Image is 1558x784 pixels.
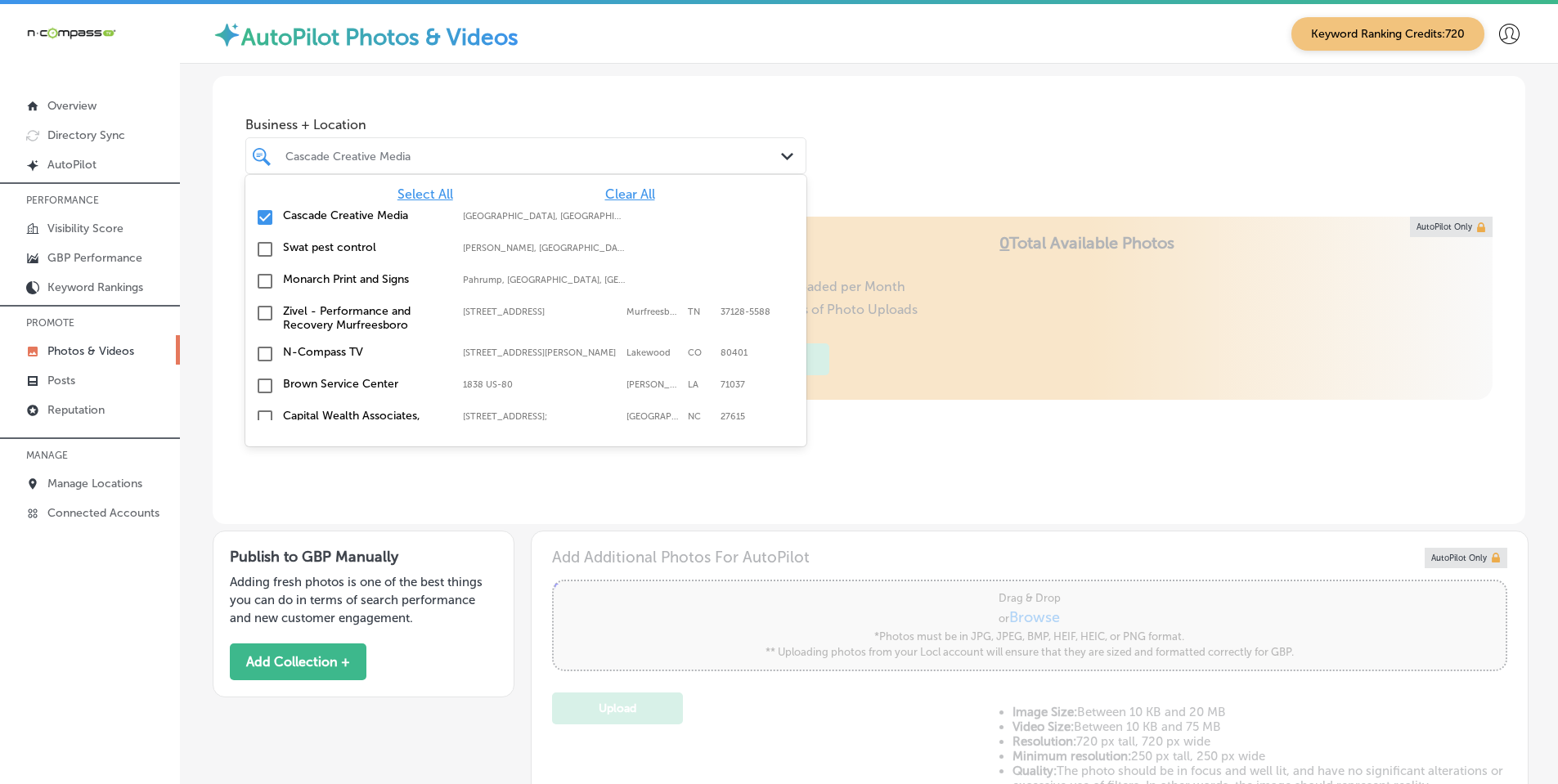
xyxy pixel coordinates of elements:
span: Select All [397,186,453,202]
label: 37128-5588 [721,307,770,317]
button: Add Collection + [230,643,366,680]
img: 660ab0bf-5cc7-4cb8-ba1c-48b5ae0f18e60NCTV_CLogo_TV_Black_-500x88.png [26,25,116,41]
p: Photos & Videos [47,344,134,358]
label: NC [688,411,712,422]
img: autopilot-icon [213,20,241,49]
p: Adding fresh photos is one of the best things you can do in terms of search performance and new c... [230,573,497,627]
label: Lakewood [626,347,680,358]
div: Cascade Creative Media [285,149,783,163]
p: Manage Locations [47,477,142,491]
label: 71037 [721,379,745,390]
p: AutoPilot [47,158,97,172]
p: Directory Sync [47,128,125,142]
p: Keyword Rankings [47,280,143,294]
label: TN [688,307,712,317]
p: Posts [47,374,75,388]
label: Monarch Print and Signs [283,272,447,286]
label: 1838 US-80 [463,379,618,390]
label: Zivel - Performance and Recovery Murfreesboro [283,304,447,332]
p: Connected Accounts [47,506,159,520]
label: 1546 Cole Blvd Bldg 5, Suite 100 [463,347,618,358]
label: Haughton [626,379,680,390]
label: Salem, OR, USA | Tigard, OR, USA | Sherwood, OR, USA | Woodburn, OR, USA | Beaverton, OR, USA | C... [463,211,626,222]
label: 8319 Six Forks Rd ste 105; [463,411,618,422]
p: Visibility Score [47,222,123,235]
label: Raleigh [626,411,680,422]
label: Cascade Creative Media [283,208,447,222]
label: 27615 [721,411,745,422]
p: GBP Performance [47,251,142,265]
span: Business + Location [245,117,806,132]
label: Capital Wealth Associates, LLC. [283,409,447,437]
label: Gilliam, LA, USA | Hosston, LA, USA | Eastwood, LA, USA | Blanchard, LA, USA | Shreveport, LA, US... [463,243,626,253]
span: Keyword Ranking Credits: 720 [1291,17,1484,51]
span: Clear All [605,186,655,202]
label: N-Compass TV [283,345,447,359]
label: Murfreesboro [626,307,680,317]
label: Pahrump, NV, USA | Whitney, NV, USA | Mesquite, NV, USA | Paradise, NV, USA | Henderson, NV, USA ... [463,275,626,285]
label: LA [688,379,712,390]
label: 80401 [721,347,748,358]
label: 1144 Fortress Blvd Suite E [463,307,618,317]
label: Brown Service Center [283,377,447,391]
p: Overview [47,99,97,113]
label: AutoPilot Photos & Videos [241,24,519,51]
label: Swat pest control [283,240,447,254]
p: Reputation [47,403,105,417]
h3: Publish to GBP Manually [230,548,497,566]
label: CO [688,347,712,358]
